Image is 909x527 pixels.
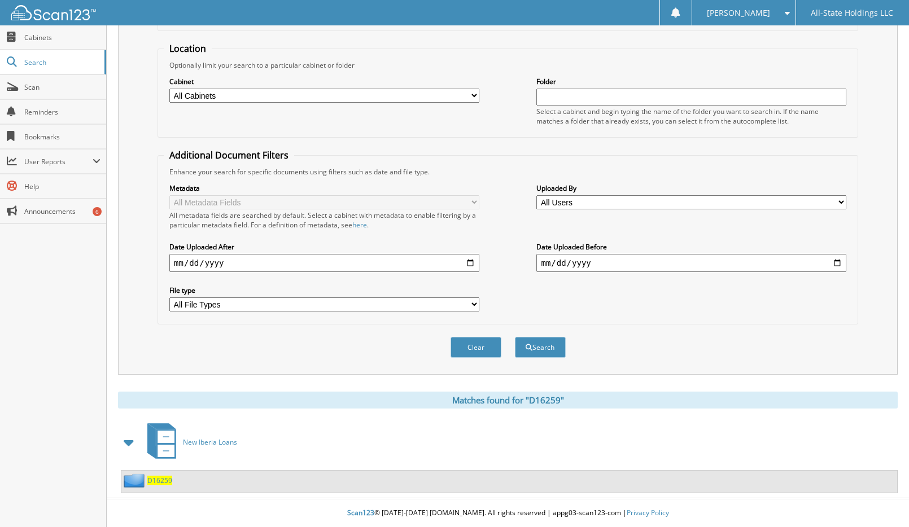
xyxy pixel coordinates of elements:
label: Date Uploaded Before [536,242,846,252]
legend: Location [164,42,212,55]
label: Cabinet [169,77,479,86]
span: Scan [24,82,100,92]
span: [PERSON_NAME] [707,10,770,16]
span: Bookmarks [24,132,100,142]
span: New Iberia Loans [183,437,237,447]
iframe: Chat Widget [853,473,909,527]
span: Help [24,182,100,191]
div: Matches found for "D16259" [118,392,898,409]
div: All metadata fields are searched by default. Select a cabinet with metadata to enable filtering b... [169,210,479,230]
legend: Additional Document Filters [164,149,294,161]
div: 6 [93,207,102,216]
div: Select a cabinet and begin typing the name of the folder you want to search in. If the name match... [536,107,846,126]
button: Search [515,337,566,358]
label: Uploaded By [536,183,846,193]
label: Folder [536,77,846,86]
a: D16259 [147,476,172,485]
div: Optionally limit your search to a particular cabinet or folder [164,60,852,70]
div: Enhance your search for specific documents using filters such as date and file type. [164,167,852,177]
label: Metadata [169,183,479,193]
span: User Reports [24,157,93,166]
span: Cabinets [24,33,100,42]
img: scan123-logo-white.svg [11,5,96,20]
a: Privacy Policy [627,508,669,517]
label: Date Uploaded After [169,242,479,252]
span: All-State Holdings LLC [811,10,893,16]
span: Announcements [24,207,100,216]
input: end [536,254,846,272]
span: Search [24,58,99,67]
a: here [352,220,367,230]
button: Clear [451,337,501,358]
label: File type [169,286,479,295]
img: folder2.png [124,473,147,488]
div: © [DATE]-[DATE] [DOMAIN_NAME]. All rights reserved | appg03-scan123-com | [107,499,909,527]
input: start [169,254,479,272]
span: Scan123 [347,508,374,517]
a: New Iberia Loans [141,420,237,464]
span: Reminders [24,107,100,117]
